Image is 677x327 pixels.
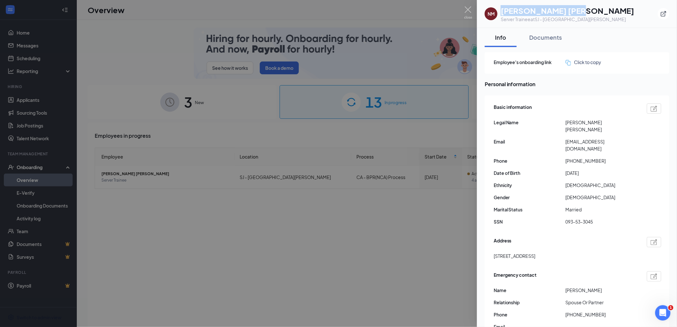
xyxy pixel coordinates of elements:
span: Relationship [494,299,566,306]
span: [DATE] [566,169,638,176]
span: Date of Birth [494,169,566,176]
span: [PHONE_NUMBER] [566,311,638,318]
iframe: Intercom live chat [655,305,671,321]
span: Phone [494,311,566,318]
span: [DEMOGRAPHIC_DATA] [566,182,638,189]
span: SSN [494,218,566,225]
div: Server Trainee at SJ - [GEOGRAPHIC_DATA][PERSON_NAME] [501,16,634,22]
svg: ExternalLink [660,11,667,17]
div: NM [488,11,495,17]
span: Personal information [485,80,669,88]
span: Spouse Or Partner [566,299,638,306]
span: Emergency contact [494,271,537,282]
span: [PERSON_NAME] [PERSON_NAME] [566,119,638,133]
div: Documents [530,33,562,41]
span: Married [566,206,638,213]
span: [PERSON_NAME] [566,287,638,294]
span: [EMAIL_ADDRESS][DOMAIN_NAME] [566,138,638,152]
img: click-to-copy.71757273a98fde459dfc.svg [566,60,571,65]
span: [PHONE_NUMBER] [566,157,638,164]
span: [STREET_ADDRESS] [494,252,536,259]
span: 093-53-3045 [566,218,638,225]
span: 1 [668,305,673,310]
span: Address [494,237,512,247]
div: Info [491,33,510,41]
span: Phone [494,157,566,164]
span: Name [494,287,566,294]
span: Employee's onboarding link [494,59,566,66]
button: Click to copy [566,59,601,66]
span: Basic information [494,103,532,114]
span: Marital Status [494,206,566,213]
span: Legal Name [494,119,566,126]
span: Email [494,138,566,145]
button: ExternalLink [658,8,669,20]
span: Gender [494,194,566,201]
span: Ethnicity [494,182,566,189]
span: [DEMOGRAPHIC_DATA] [566,194,638,201]
h1: [PERSON_NAME] [PERSON_NAME] [501,5,634,16]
